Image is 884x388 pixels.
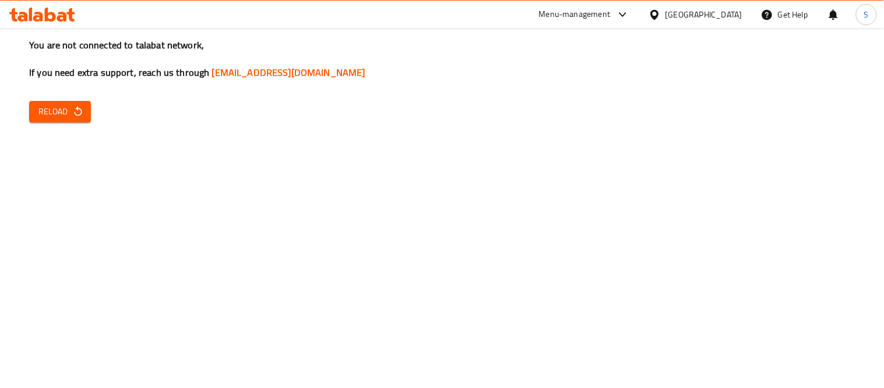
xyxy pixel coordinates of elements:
a: [EMAIL_ADDRESS][DOMAIN_NAME] [212,64,365,81]
div: Menu-management [539,8,611,22]
span: S [864,8,869,21]
span: Reload [38,104,82,119]
div: [GEOGRAPHIC_DATA] [665,8,742,21]
h3: You are not connected to talabat network, If you need extra support, reach us through [29,39,855,79]
button: Reload [29,101,91,123]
